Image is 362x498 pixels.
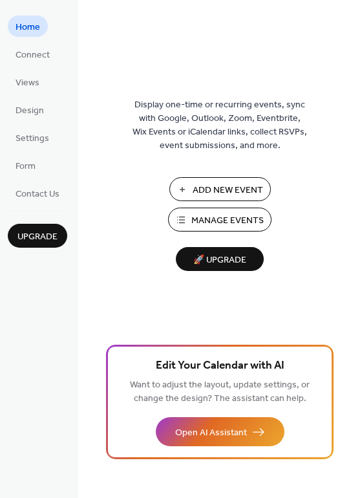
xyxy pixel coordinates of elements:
[8,127,57,148] a: Settings
[191,214,264,228] span: Manage Events
[156,417,284,446] button: Open AI Assistant
[175,426,247,440] span: Open AI Assistant
[16,49,50,62] span: Connect
[8,224,67,248] button: Upgrade
[8,71,47,92] a: Views
[184,252,256,269] span: 🚀 Upgrade
[8,99,52,120] a: Design
[193,184,263,197] span: Add New Event
[130,376,310,407] span: Want to adjust the layout, update settings, or change the design? The assistant can help.
[17,230,58,244] span: Upgrade
[133,98,307,153] span: Display one-time or recurring events, sync with Google, Outlook, Zoom, Eventbrite, Wix Events or ...
[16,188,59,201] span: Contact Us
[168,208,271,232] button: Manage Events
[169,177,271,201] button: Add New Event
[8,43,58,65] a: Connect
[16,160,36,173] span: Form
[176,247,264,271] button: 🚀 Upgrade
[8,16,48,37] a: Home
[156,357,284,375] span: Edit Your Calendar with AI
[16,132,49,146] span: Settings
[16,104,44,118] span: Design
[16,21,40,34] span: Home
[8,182,67,204] a: Contact Us
[8,155,43,176] a: Form
[16,76,39,90] span: Views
